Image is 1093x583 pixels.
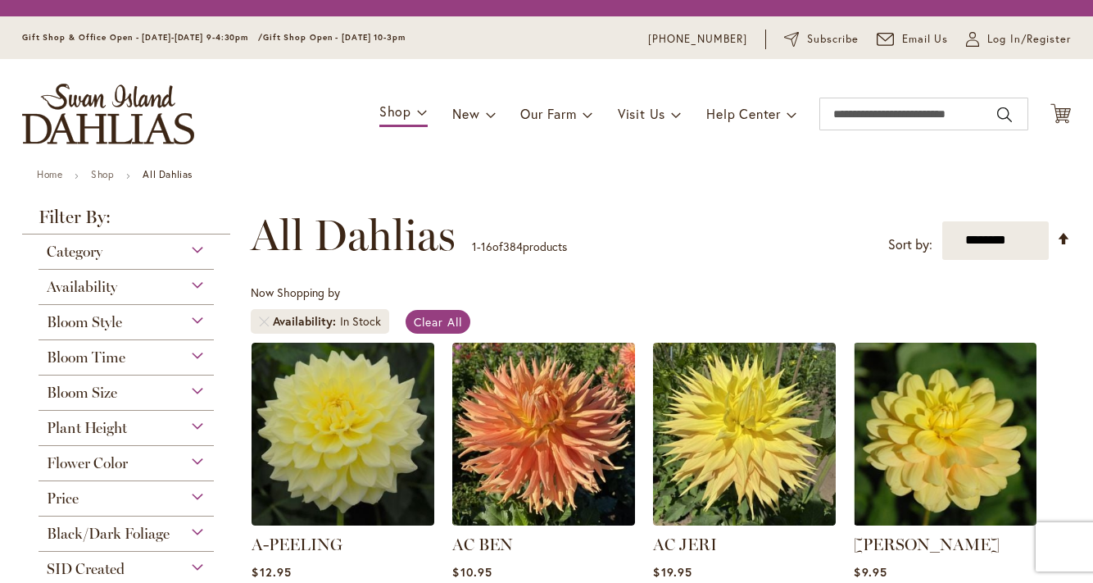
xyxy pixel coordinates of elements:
[259,317,269,326] a: Remove Availability In Stock
[47,348,125,367] span: Bloom Time
[618,105,665,122] span: Visit Us
[143,168,193,180] strong: All Dahlias
[854,343,1036,526] img: AHOY MATEY
[452,535,513,554] a: AC BEN
[648,31,747,48] a: [PHONE_NUMBER]
[414,314,462,330] span: Clear All
[406,310,470,334] a: Clear All
[854,564,887,580] span: $9.95
[340,313,381,330] div: In Stock
[653,513,836,529] a: AC Jeri
[653,535,717,554] a: AC JERI
[452,105,479,122] span: New
[263,32,406,43] span: Gift Shop Open - [DATE] 10-3pm
[47,419,127,437] span: Plant Height
[520,105,576,122] span: Our Farm
[902,31,949,48] span: Email Us
[37,168,62,180] a: Home
[22,84,194,144] a: store logo
[987,31,1071,48] span: Log In/Register
[12,525,58,571] iframe: Launch Accessibility Center
[47,560,125,578] span: SID Created
[252,535,342,554] a: A-PEELING
[472,234,567,260] p: - of products
[481,239,492,254] span: 16
[503,239,523,254] span: 384
[47,384,117,402] span: Bloom Size
[452,564,492,580] span: $10.95
[653,564,692,580] span: $19.95
[252,343,434,526] img: A-Peeling
[997,102,1012,128] button: Search
[472,239,477,254] span: 1
[47,243,102,261] span: Category
[251,285,340,300] span: Now Shopping by
[47,454,128,472] span: Flower Color
[807,31,859,48] span: Subscribe
[273,313,340,330] span: Availability
[47,525,170,543] span: Black/Dark Foliage
[91,168,114,180] a: Shop
[22,208,230,235] strong: Filter By:
[888,230,932,260] label: Sort by:
[854,513,1036,529] a: AHOY MATEY
[251,211,456,260] span: All Dahlias
[452,343,635,526] img: AC BEN
[784,31,859,48] a: Subscribe
[854,535,1000,554] a: [PERSON_NAME]
[966,31,1071,48] a: Log In/Register
[47,490,79,508] span: Price
[379,102,411,120] span: Shop
[706,105,781,122] span: Help Center
[653,343,836,526] img: AC Jeri
[252,564,291,580] span: $12.95
[877,31,949,48] a: Email Us
[47,278,117,296] span: Availability
[22,32,263,43] span: Gift Shop & Office Open - [DATE]-[DATE] 9-4:30pm /
[452,513,635,529] a: AC BEN
[252,513,434,529] a: A-Peeling
[47,313,122,331] span: Bloom Style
